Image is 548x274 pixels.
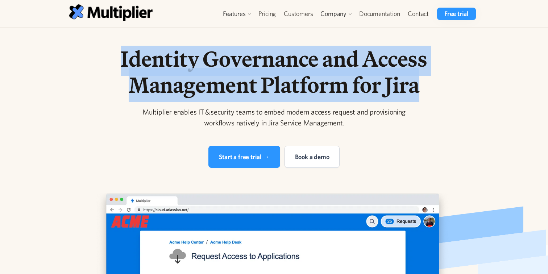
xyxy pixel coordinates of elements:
[280,8,317,20] a: Customers
[437,8,476,20] a: Free trial
[317,8,355,20] div: Company
[219,152,270,162] div: Start a free trial →
[320,9,346,18] div: Company
[355,8,404,20] a: Documentation
[219,8,254,20] div: Features
[208,146,280,168] a: Start a free trial →
[254,8,280,20] a: Pricing
[285,146,340,168] a: Book a demo
[404,8,433,20] a: Contact
[295,152,329,162] div: Book a demo
[135,107,413,128] div: Multiplier enables IT & security teams to embed modern access request and provisioning workflows ...
[88,46,460,98] h1: Identity Governance and Access Management Platform for Jira
[223,9,245,18] div: Features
